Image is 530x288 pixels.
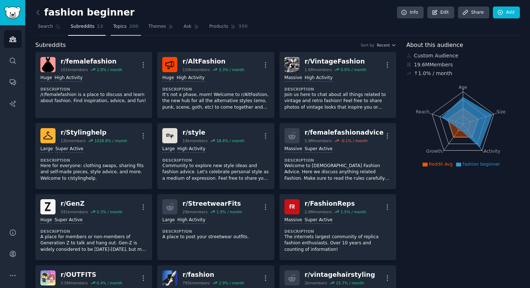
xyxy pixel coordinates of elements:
[493,6,520,19] a: Add
[182,280,210,285] div: 785k members
[284,92,391,111] p: Join us here to chat about all things related to vintage and retro fashion! Feel free to share ph...
[416,109,429,114] tspan: Reach
[113,23,127,30] span: Topics
[162,75,174,82] div: Huge
[397,6,424,19] a: Info
[162,158,269,163] dt: Description
[463,162,500,167] span: fashion beginner
[284,229,391,234] dt: Description
[305,280,327,285] div: 2k members
[61,280,88,285] div: 3.5M members
[182,57,244,66] div: r/ AltFashion
[305,128,384,137] div: r/ femalefashionadvice
[305,138,332,143] div: 5.8M members
[177,146,206,153] div: High Activity
[305,67,332,72] div: 1.6M members
[40,158,147,163] dt: Description
[284,146,302,153] div: Massive
[209,23,228,30] span: Products
[284,163,391,182] p: Welcome to [DEMOGRAPHIC_DATA] Fashion Advice. Here we discuss anything related Fashion. Make sure...
[341,67,366,72] div: 0.0 % / month
[162,163,269,182] p: Community to explore new style ideas and fashion advice. Let's celebrate personal style as a medi...
[157,194,274,260] a: r/StreetwearFits29kmembers1.9% / monthLargeHigh ActivityDescriptionA place to post your streetwea...
[284,87,391,92] dt: Description
[279,123,396,189] a: r/femalefashionadvice5.8Mmembers-0.1% / monthMassiveSuper ActiveDescriptionWelcome to [DEMOGRAPHI...
[40,270,56,285] img: OUTFITS
[207,21,250,36] a: Products350
[305,146,333,153] div: Super Active
[40,87,147,92] dt: Description
[284,57,300,72] img: VintageFashion
[496,109,505,114] tspan: Size
[459,85,467,90] tspan: Age
[40,163,147,182] p: Here for everyone: clothing swaps, sharing fits and self-made pieces, style advice, and more. Wel...
[406,41,463,50] span: About this audience
[484,149,500,154] tspan: Activity
[427,6,454,19] a: Edit
[177,75,205,82] div: High Activity
[162,234,269,240] p: A place to post your streetwear outfits.
[146,21,176,36] a: Themes
[219,280,244,285] div: 2.9 % / month
[414,70,452,77] div: ↑ 1.0 % / month
[162,128,177,143] img: style
[94,138,127,143] div: 1028.8 % / month
[40,199,56,214] img: GenZ
[238,23,248,30] span: 350
[40,75,52,82] div: Huge
[61,67,88,72] div: 101k members
[279,52,396,118] a: VintageFashionr/VintageFashion1.6Mmembers0.0% / monthMassiveHigh ActivityDescriptionJoin us here ...
[162,57,177,72] img: AltFashion
[284,158,391,163] dt: Description
[40,229,147,234] dt: Description
[182,270,244,279] div: r/ fashion
[61,199,122,208] div: r/ GenZ
[219,67,244,72] div: 3.3 % / month
[61,138,85,143] div: 12k members
[97,209,122,214] div: 0.3 % / month
[341,209,366,214] div: 1.5 % / month
[61,57,122,66] div: r/ femalefashion
[177,217,206,224] div: High Activity
[406,61,520,69] div: 19.6M Members
[426,149,442,154] tspan: Growth
[182,128,244,137] div: r/ style
[284,199,300,214] img: FashionReps
[61,270,122,279] div: r/ OUTFITS
[182,209,207,214] div: 29k members
[284,234,391,253] p: The internets largest community of replica fashion enthusiasts. Over 10 years and counting of inf...
[336,280,364,285] div: 15.7 % / month
[305,75,333,82] div: High Activity
[162,87,269,92] dt: Description
[162,146,175,153] div: Large
[40,128,56,143] img: Stylinghelp
[377,43,396,48] button: Recent
[61,209,88,214] div: 591k members
[40,234,147,253] p: A place for members or non-members of Generation Z to talk and hang out. Gen-Z is widely consider...
[157,52,274,118] a: AltFashionr/AltFashion150kmembers3.3% / monthHugeHigh ActivityDescriptionIt's not a phase, mom! W...
[305,209,332,214] div: 2.0M members
[458,6,489,19] a: Share
[35,52,152,118] a: femalefashionr/femalefashion101kmembers2.8% / monthHugeHigh ActivityDescription/r/femalefashion i...
[55,146,83,153] div: Super Active
[162,270,177,285] img: fashion
[184,23,191,30] span: Ask
[111,21,141,36] a: Topics200
[68,21,106,36] a: Subreddits13
[129,23,138,30] span: 200
[40,92,147,104] p: /r/femalefashion is a place to discuss and learn about fashion. Find inspiration, advice, and fun!
[35,194,152,260] a: GenZr/GenZ591kmembers0.3% / monthHugeSuper ActiveDescriptionA place for members or non-members of...
[182,67,210,72] div: 150k members
[406,52,520,60] div: Custom Audience
[216,209,242,214] div: 1.9 % / month
[429,162,453,167] span: Reddit Avg
[35,7,134,18] h2: fashion beginner
[61,128,127,137] div: r/ Stylinghelp
[35,41,66,50] span: Subreddits
[149,23,166,30] span: Themes
[162,229,269,234] dt: Description
[40,146,53,153] div: Large
[181,21,202,36] a: Ask
[341,138,368,143] div: -0.1 % / month
[216,138,244,143] div: 18.4 % / month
